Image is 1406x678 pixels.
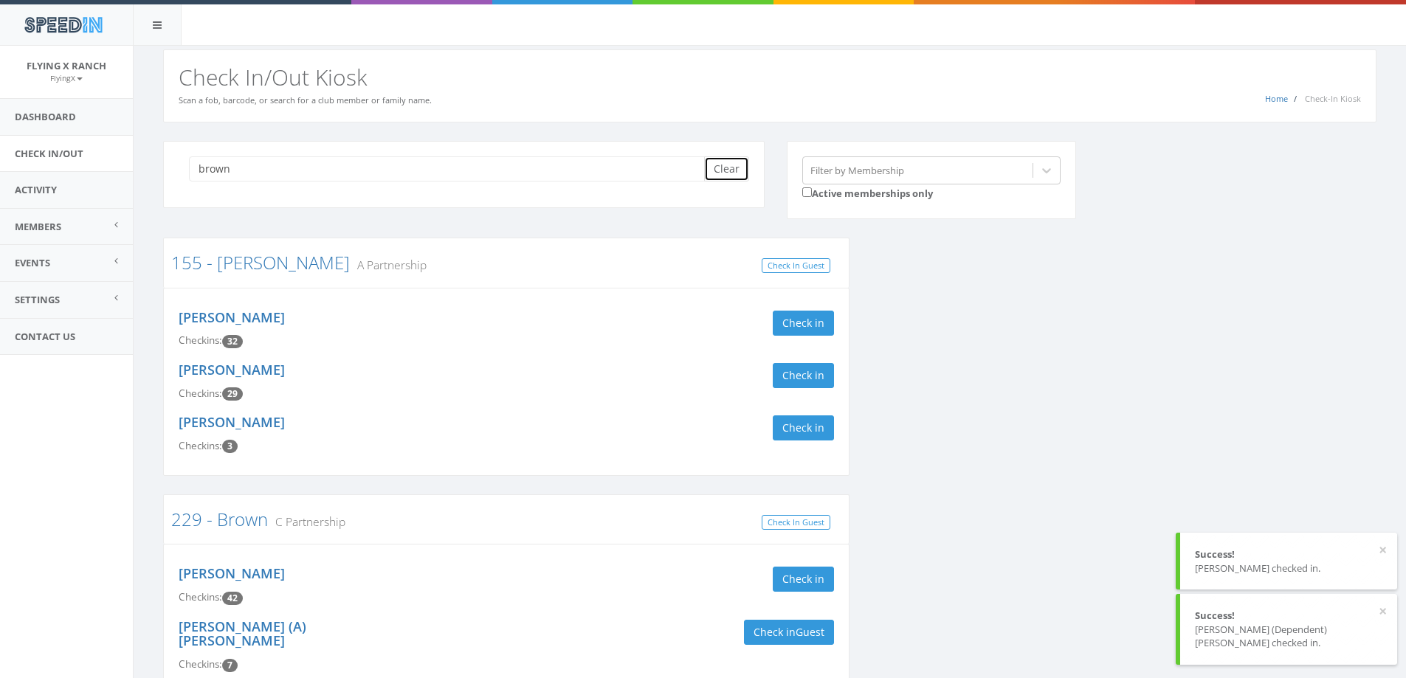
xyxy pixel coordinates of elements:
h2: Check In/Out Kiosk [179,65,1361,89]
a: [PERSON_NAME] [179,413,285,431]
a: Home [1265,93,1288,104]
span: Checkins: [179,333,222,347]
button: × [1379,604,1387,619]
div: [PERSON_NAME] (Dependent) [PERSON_NAME] checked in. [1195,623,1382,650]
a: [PERSON_NAME] [179,308,285,326]
button: Check in [773,415,834,440]
span: Checkins: [179,657,222,671]
a: 155 - [PERSON_NAME] [171,250,350,274]
button: Check in [773,363,834,388]
span: Checkin count [222,659,238,672]
a: [PERSON_NAME] [179,564,285,582]
input: Search a name to check in [189,156,715,181]
button: Check inGuest [744,620,834,645]
a: [PERSON_NAME] [179,361,285,378]
span: Checkins: [179,387,222,400]
span: Checkin count [222,387,243,401]
small: A Partnership [350,257,427,273]
button: Check in [773,311,834,336]
img: speedin_logo.png [17,11,109,38]
div: [PERSON_NAME] checked in. [1195,561,1382,575]
span: Checkin count [222,440,238,453]
a: [PERSON_NAME] (A) [PERSON_NAME] [179,618,306,650]
span: Checkins: [179,590,222,603]
span: Settings [15,293,60,306]
small: C Partnership [268,513,345,530]
button: Clear [704,156,749,181]
input: Active memberships only [802,187,812,197]
small: FlyingX [50,73,83,83]
div: Filter by Membership [810,163,904,177]
span: Check-In Kiosk [1305,93,1361,104]
div: Success! [1195,547,1382,561]
span: Members [15,220,61,233]
small: Scan a fob, barcode, or search for a club member or family name. [179,94,432,105]
button: Check in [773,567,834,592]
span: Checkin count [222,592,243,605]
span: Events [15,256,50,269]
span: Guest [796,625,824,639]
a: Check In Guest [762,515,830,530]
span: Checkin count [222,335,243,348]
button: × [1379,543,1387,558]
span: Flying X Ranch [27,59,106,72]
div: Success! [1195,609,1382,623]
span: Contact Us [15,330,75,343]
a: Check In Guest [762,258,830,274]
a: 229 - Brown [171,507,268,531]
span: Checkins: [179,439,222,452]
a: FlyingX [50,71,83,84]
label: Active memberships only [802,184,933,201]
